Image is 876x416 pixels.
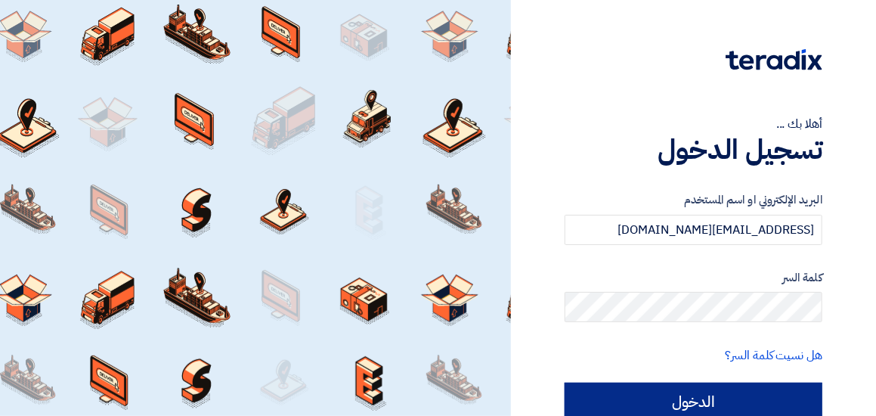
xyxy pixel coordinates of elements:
div: أهلا بك ... [565,115,822,133]
img: Teradix logo [726,49,822,70]
input: أدخل بريد العمل الإلكتروني او اسم المستخدم الخاص بك ... [565,215,822,245]
label: كلمة السر [565,269,822,287]
a: هل نسيت كلمة السر؟ [726,346,822,365]
h1: تسجيل الدخول [565,133,822,166]
label: البريد الإلكتروني او اسم المستخدم [565,191,822,209]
